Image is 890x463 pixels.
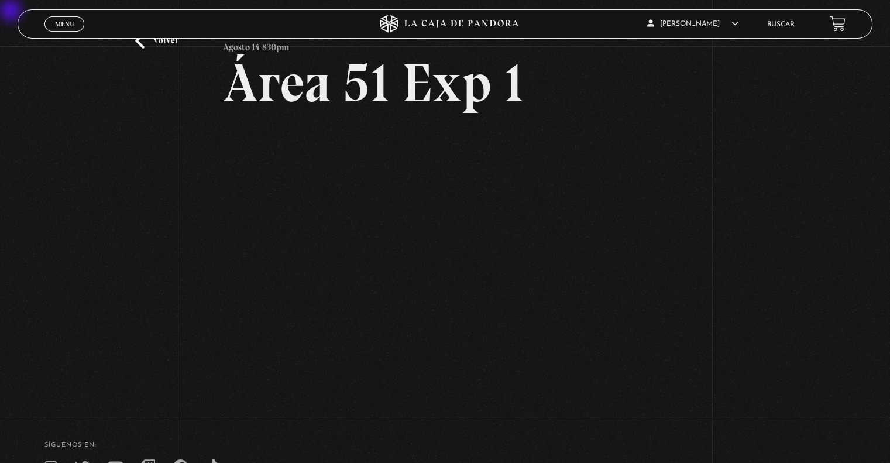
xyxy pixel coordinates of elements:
[51,30,78,39] span: Cerrar
[44,442,846,448] h4: SÍguenos en:
[223,128,667,378] iframe: Dailymotion video player – PROGRAMA - AREA 51 - 14 DE AGOSTO
[767,21,795,28] a: Buscar
[647,20,738,28] span: [PERSON_NAME]
[223,33,290,56] p: Agosto 14 830pm
[135,33,178,49] a: Volver
[223,56,667,110] h2: Área 51 Exp 1
[55,20,74,28] span: Menu
[830,16,846,32] a: View your shopping cart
